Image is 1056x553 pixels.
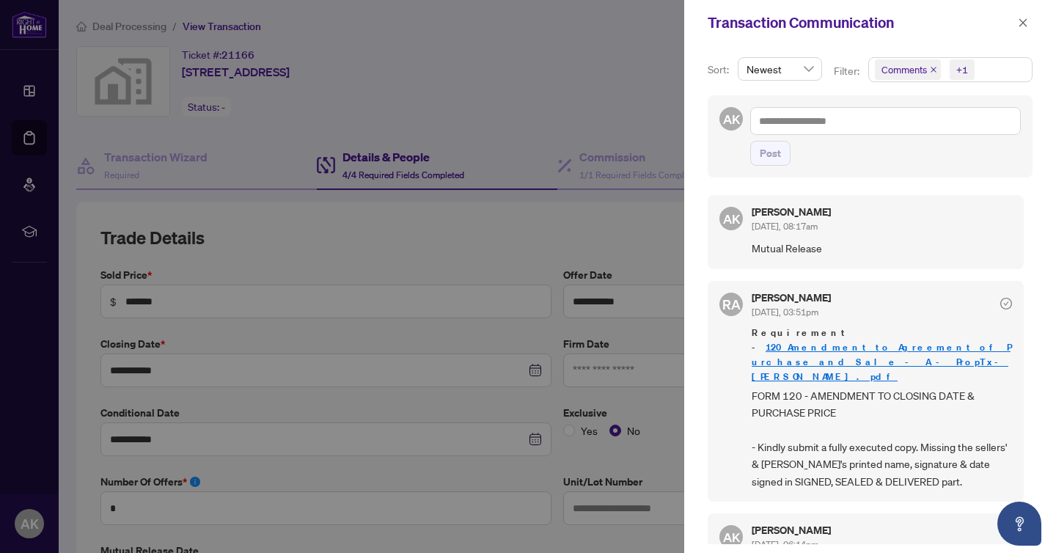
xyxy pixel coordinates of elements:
p: Sort: [708,62,732,78]
h5: [PERSON_NAME] [752,293,831,303]
span: [DATE], 08:17am [752,221,818,232]
span: check-circle [1000,298,1012,310]
span: AK [722,527,740,547]
span: close [1018,18,1028,28]
span: Comments [875,59,941,80]
span: AK [722,209,740,229]
div: Transaction Communication [708,12,1013,34]
span: [DATE], 06:14pm [752,539,818,550]
h5: [PERSON_NAME] [752,525,831,535]
span: Mutual Release [752,240,1012,257]
span: RA [722,294,741,315]
div: +1 [956,62,968,77]
a: 120_Amendment_to_Agreement_of_Purchase_and_Sale_-_A_-_PropTx-[PERSON_NAME].pdf [752,341,1011,383]
button: Open asap [997,502,1041,546]
span: [DATE], 03:51pm [752,307,818,318]
p: Filter: [834,63,862,79]
span: Requirement - [752,326,1012,384]
span: AK [722,109,740,129]
span: close [930,66,937,73]
span: FORM 120 - AMENDMENT TO CLOSING DATE & PURCHASE PRICE - Kindly submit a fully executed copy. Miss... [752,387,1012,490]
h5: [PERSON_NAME] [752,207,831,217]
button: Post [750,141,791,166]
span: Comments [881,62,927,77]
span: Newest [747,58,813,80]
